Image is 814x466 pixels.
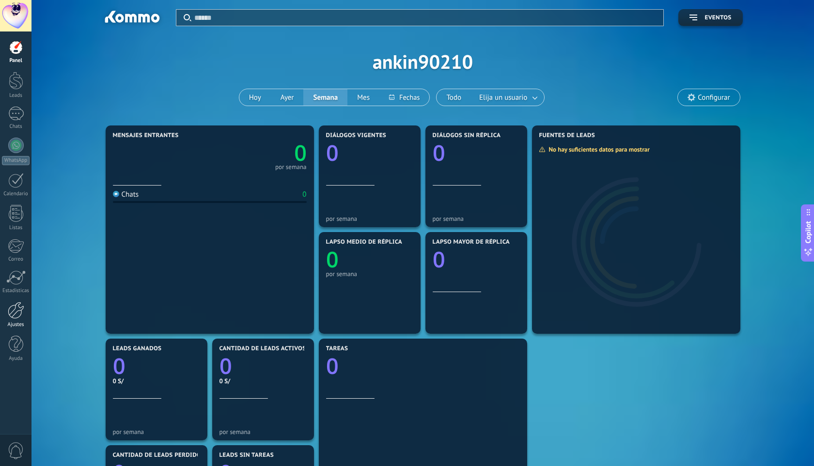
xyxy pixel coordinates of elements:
span: Lapso medio de réplica [326,239,403,246]
span: Mensajes entrantes [113,132,179,139]
div: por semana [433,215,520,222]
button: Hoy [239,89,271,106]
button: Eventos [678,9,742,26]
button: Todo [437,89,471,106]
span: Cantidad de leads activos [219,345,306,352]
text: 0 [113,351,125,381]
text: 0 [326,351,339,381]
span: Diálogos sin réplica [433,132,501,139]
div: por semana [326,270,413,278]
text: 0 [326,138,339,168]
button: Mes [347,89,379,106]
a: 0 [113,351,200,381]
div: Panel [2,58,30,64]
div: Listas [2,225,30,231]
div: por semana [275,165,307,170]
span: Cantidad de leads perdidos [113,452,205,459]
span: Lapso mayor de réplica [433,239,510,246]
span: Diálogos vigentes [326,132,387,139]
text: 0 [433,245,445,274]
text: 0 [433,138,445,168]
div: Chats [113,190,139,199]
img: Chats [113,191,119,197]
a: 0 [210,138,307,168]
div: 0 [302,190,306,199]
span: Tareas [326,345,348,352]
div: 0 S/ [219,377,307,385]
div: por semana [326,215,413,222]
div: No hay suficientes datos para mostrar [539,145,657,154]
span: Leads sin tareas [219,452,274,459]
span: Eventos [704,15,731,21]
button: Elija un usuario [471,89,544,106]
div: Chats [2,124,30,130]
span: Elija un usuario [477,91,529,104]
div: 0 S/ [113,377,200,385]
span: Configurar [698,93,730,102]
div: por semana [113,428,200,435]
div: Ayuda [2,356,30,362]
div: Ajustes [2,322,30,328]
text: 0 [219,351,232,381]
a: 0 [326,351,520,381]
a: 0 [219,351,307,381]
span: Copilot [803,221,813,244]
div: Estadísticas [2,288,30,294]
text: 0 [294,138,307,168]
button: Semana [303,89,347,106]
button: Ayer [271,89,304,106]
div: por semana [219,428,307,435]
text: 0 [326,245,339,274]
div: WhatsApp [2,156,30,165]
span: Fuentes de leads [539,132,595,139]
div: Calendario [2,191,30,197]
button: Fechas [379,89,429,106]
div: Leads [2,93,30,99]
div: Correo [2,256,30,263]
span: Leads ganados [113,345,162,352]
